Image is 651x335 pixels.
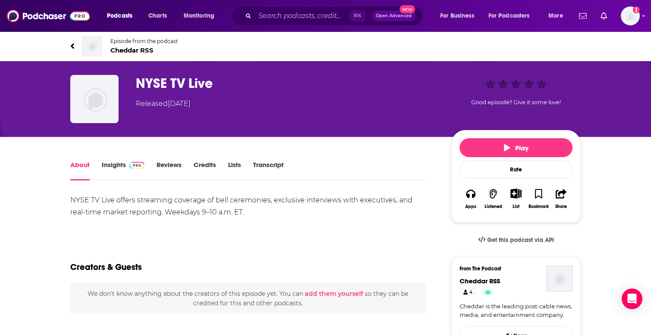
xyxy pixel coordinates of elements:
[253,161,284,180] a: Transcript
[88,290,408,307] span: We don't know anything about the creators of this episode yet . You can so they can be credited f...
[7,8,90,24] img: Podchaser - Follow, Share and Rate Podcasts
[129,162,144,169] img: Podchaser Pro
[460,266,566,272] h3: From The Podcast
[148,10,167,22] span: Charts
[471,230,561,251] a: Get this podcast via API
[483,9,542,23] button: open menu
[460,288,476,295] a: 4
[136,75,438,92] h1: NYSE TV Live
[542,9,574,23] button: open menu
[110,46,178,54] span: Cheddar RSS
[70,161,90,180] a: About
[434,9,485,23] button: open menu
[376,14,412,18] span: Open Advanced
[349,10,365,22] span: ⌘ K
[621,6,640,25] img: User Profile
[527,183,550,214] button: Bookmark
[460,277,500,285] a: Cheddar RSS
[633,6,640,13] svg: Add a profile image
[482,183,504,214] button: Listened
[70,262,142,273] h2: Creators & Guests
[184,10,214,22] span: Monitoring
[460,138,573,157] button: Play
[505,183,527,214] div: Show More ButtonList
[460,161,573,178] div: Rate
[469,288,473,297] span: 4
[400,5,415,13] span: New
[548,10,563,22] span: More
[143,9,172,23] a: Charts
[305,290,363,297] button: add them yourself
[465,204,476,209] div: Apps
[507,189,525,198] button: Show More Button
[107,10,132,22] span: Podcasts
[529,204,549,209] div: Bookmark
[576,9,590,23] a: Show notifications dropdown
[550,183,573,214] button: Share
[621,6,640,25] button: Show profile menu
[597,9,610,23] a: Show notifications dropdown
[194,161,216,180] a: Credits
[136,99,191,109] div: Released [DATE]
[255,9,349,23] input: Search podcasts, credits, & more...
[178,9,225,23] button: open menu
[547,266,573,292] img: Cheddar RSS
[81,36,102,56] img: Cheddar RSS
[621,6,640,25] span: Logged in as melrosepr
[487,236,554,244] span: Get this podcast via API
[622,288,642,309] div: Open Intercom Messenger
[70,75,119,123] img: NYSE TV Live
[504,144,529,152] span: Play
[440,10,474,22] span: For Business
[485,204,502,209] div: Listened
[488,10,530,22] span: For Podcasters
[102,161,144,180] a: InsightsPodchaser Pro
[70,36,581,56] a: Cheddar RSSEpisode from the podcastCheddar RSS
[460,183,482,214] button: Apps
[228,161,241,180] a: Lists
[239,6,431,26] div: Search podcasts, credits, & more...
[156,161,182,180] a: Reviews
[101,9,144,23] button: open menu
[555,204,567,209] div: Share
[110,38,178,44] span: Episode from the podcast
[471,99,561,105] span: Good episode? Give it some love!
[70,194,426,218] div: NYSE TV Live offers streaming coverage of bell ceremonies, exclusive interviews with executives, ...
[513,204,520,209] div: List
[372,11,416,21] button: Open AdvancedNew
[460,302,573,319] a: Cheddar is the leading post-cable news, media, and entertainment company.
